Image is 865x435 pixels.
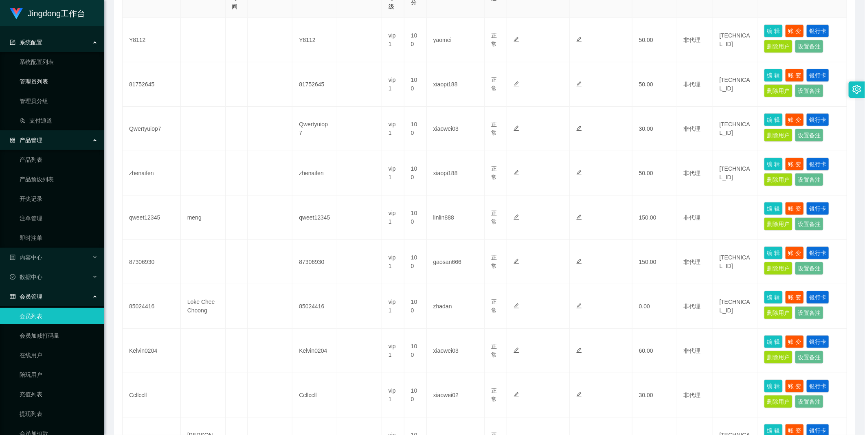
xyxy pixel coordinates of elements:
[795,351,823,364] button: 设置备注
[20,112,98,129] a: 图标: usergroup-add-o支付通道
[795,262,823,275] button: 设置备注
[292,18,337,62] td: Y8112
[382,373,404,417] td: vip1
[292,329,337,373] td: Kelvin0204
[404,329,427,373] td: 100
[785,246,804,259] button: 账 变
[806,24,829,37] button: 银行卡
[427,18,485,62] td: yaomei
[20,308,98,324] a: 会员列表
[514,303,519,309] i: 图标: edit
[491,387,497,402] span: 正常
[382,62,404,107] td: vip1
[427,107,485,151] td: xiaowei03
[632,196,677,240] td: 150.00
[785,380,804,393] button: 账 变
[795,173,823,186] button: 设置备注
[795,306,823,319] button: 设置备注
[491,165,497,180] span: 正常
[764,335,783,348] button: 编 辑
[713,18,758,62] td: [TECHNICAL_ID]
[713,151,758,196] td: [TECHNICAL_ID]
[382,18,404,62] td: vip1
[806,380,829,393] button: 银行卡
[123,151,181,196] td: zhenaifen
[404,107,427,151] td: 100
[764,24,783,37] button: 编 辑
[806,335,829,348] button: 银行卡
[292,284,337,329] td: 85024416
[764,40,793,53] button: 删除用户
[427,62,485,107] td: xiaopi188
[576,303,582,309] i: 图标: edit
[427,329,485,373] td: xiaowei03
[713,62,758,107] td: [TECHNICAL_ID]
[764,202,783,215] button: 编 辑
[514,81,519,87] i: 图标: edit
[576,170,582,176] i: 图标: edit
[684,303,701,310] span: 非代理
[427,196,485,240] td: linlin888
[404,196,427,240] td: 100
[491,77,497,92] span: 正常
[10,274,42,280] span: 数据中心
[806,202,829,215] button: 银行卡
[10,294,15,299] i: 图标: table
[764,217,793,231] button: 删除用户
[20,152,98,168] a: 产品列表
[764,246,783,259] button: 编 辑
[576,37,582,42] i: 图标: edit
[514,392,519,398] i: 图标: edit
[427,240,485,284] td: gaosan666
[491,32,497,47] span: 正常
[764,84,793,97] button: 删除用户
[382,284,404,329] td: vip1
[20,230,98,246] a: 即时注单
[20,54,98,70] a: 系统配置列表
[292,151,337,196] td: zhenaifen
[20,406,98,422] a: 提现列表
[684,81,701,88] span: 非代理
[852,85,861,94] i: 图标: setting
[123,329,181,373] td: Kelvin0204
[632,18,677,62] td: 50.00
[382,196,404,240] td: vip1
[10,137,15,143] i: 图标: appstore-o
[491,210,497,225] span: 正常
[382,107,404,151] td: vip1
[123,107,181,151] td: Qwertyuiop7
[514,37,519,42] i: 图标: edit
[806,246,829,259] button: 银行卡
[10,293,42,300] span: 会员管理
[514,214,519,220] i: 图标: edit
[123,240,181,284] td: 87306930
[427,373,485,417] td: xiaowei02
[632,62,677,107] td: 50.00
[785,291,804,304] button: 账 变
[427,284,485,329] td: zhadan
[576,125,582,131] i: 图标: edit
[292,107,337,151] td: Qwertyuiop7
[684,170,701,176] span: 非代理
[292,373,337,417] td: Ccllccll
[28,0,85,26] h1: Jingdong工作台
[785,113,804,126] button: 账 变
[10,137,42,143] span: 产品管理
[20,171,98,187] a: 产品预设列表
[491,121,497,136] span: 正常
[795,84,823,97] button: 设置备注
[20,386,98,402] a: 充值列表
[684,125,701,132] span: 非代理
[123,196,181,240] td: qweet12345
[764,129,793,142] button: 删除用户
[20,347,98,363] a: 在线用户
[10,40,15,45] i: 图标: form
[10,255,15,260] i: 图标: profile
[491,299,497,314] span: 正常
[10,254,42,261] span: 内容中心
[576,214,582,220] i: 图标: edit
[10,274,15,280] i: 图标: check-circle-o
[764,173,793,186] button: 删除用户
[713,107,758,151] td: [TECHNICAL_ID]
[764,306,793,319] button: 删除用户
